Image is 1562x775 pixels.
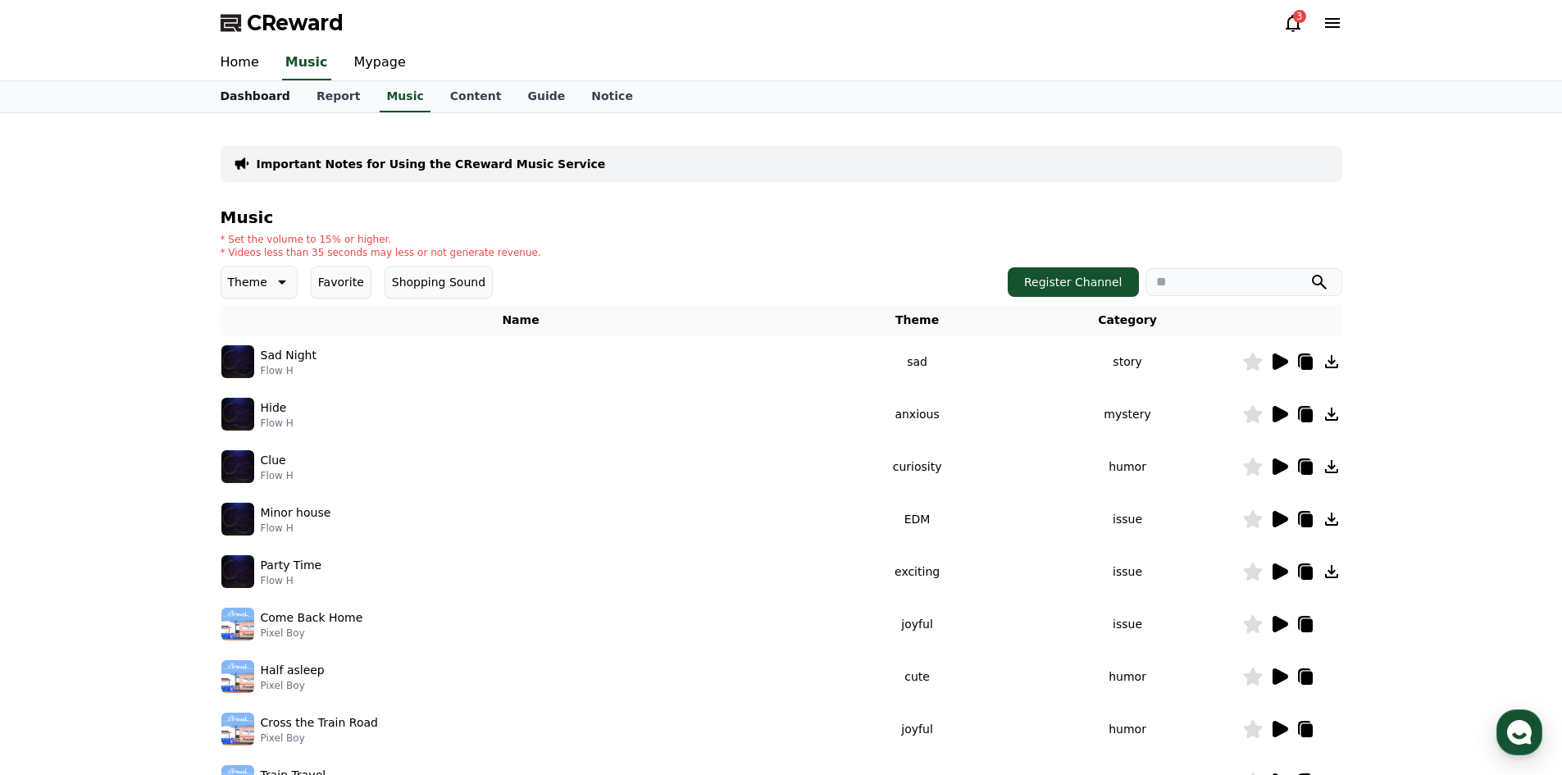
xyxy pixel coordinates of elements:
[1013,545,1242,598] td: issue
[514,81,578,112] a: Guide
[822,335,1013,388] td: sad
[221,208,1342,226] h4: Music
[1013,388,1242,440] td: mystery
[136,545,184,558] span: Messages
[207,46,272,80] a: Home
[822,388,1013,440] td: anxious
[261,662,325,679] p: Half asleep
[228,271,267,294] p: Theme
[437,81,515,112] a: Content
[1013,650,1242,703] td: humor
[261,452,286,469] p: Clue
[1013,703,1242,755] td: humor
[303,81,374,112] a: Report
[221,305,822,335] th: Name
[1013,493,1242,545] td: issue
[261,609,363,627] p: Come Back Home
[108,520,212,561] a: Messages
[822,305,1013,335] th: Theme
[261,714,378,732] p: Cross the Train Road
[1013,598,1242,650] td: issue
[247,10,344,36] span: CReward
[282,46,331,80] a: Music
[42,545,71,558] span: Home
[221,246,541,259] p: * Videos less than 35 seconds may less or not generate revenue.
[261,522,331,535] p: Flow H
[822,545,1013,598] td: exciting
[385,266,493,299] button: Shopping Sound
[261,627,363,640] p: Pixel Boy
[261,504,331,522] p: Minor house
[221,398,254,431] img: music
[261,732,378,745] p: Pixel Boy
[261,557,322,574] p: Party Time
[578,81,646,112] a: Notice
[311,266,371,299] button: Favorite
[1283,13,1303,33] a: 3
[243,545,283,558] span: Settings
[822,493,1013,545] td: EDM
[822,650,1013,703] td: cute
[5,520,108,561] a: Home
[1013,305,1242,335] th: Category
[221,345,254,378] img: music
[341,46,419,80] a: Mypage
[261,364,316,377] p: Flow H
[221,10,344,36] a: CReward
[380,81,430,112] a: Music
[221,233,541,246] p: * Set the volume to 15% or higher.
[261,679,325,692] p: Pixel Boy
[261,399,287,417] p: Hide
[221,503,254,536] img: music
[822,440,1013,493] td: curiosity
[221,266,298,299] button: Theme
[221,608,254,641] img: music
[221,450,254,483] img: music
[822,703,1013,755] td: joyful
[1013,440,1242,493] td: humor
[261,417,294,430] p: Flow H
[212,520,315,561] a: Settings
[261,347,316,364] p: Sad Night
[221,713,254,745] img: music
[1008,267,1139,297] button: Register Channel
[207,81,303,112] a: Dashboard
[1013,335,1242,388] td: story
[257,156,606,172] a: Important Notes for Using the CReward Music Service
[261,574,322,587] p: Flow H
[261,469,294,482] p: Flow H
[822,598,1013,650] td: joyful
[1293,10,1306,23] div: 3
[221,660,254,693] img: music
[221,555,254,588] img: music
